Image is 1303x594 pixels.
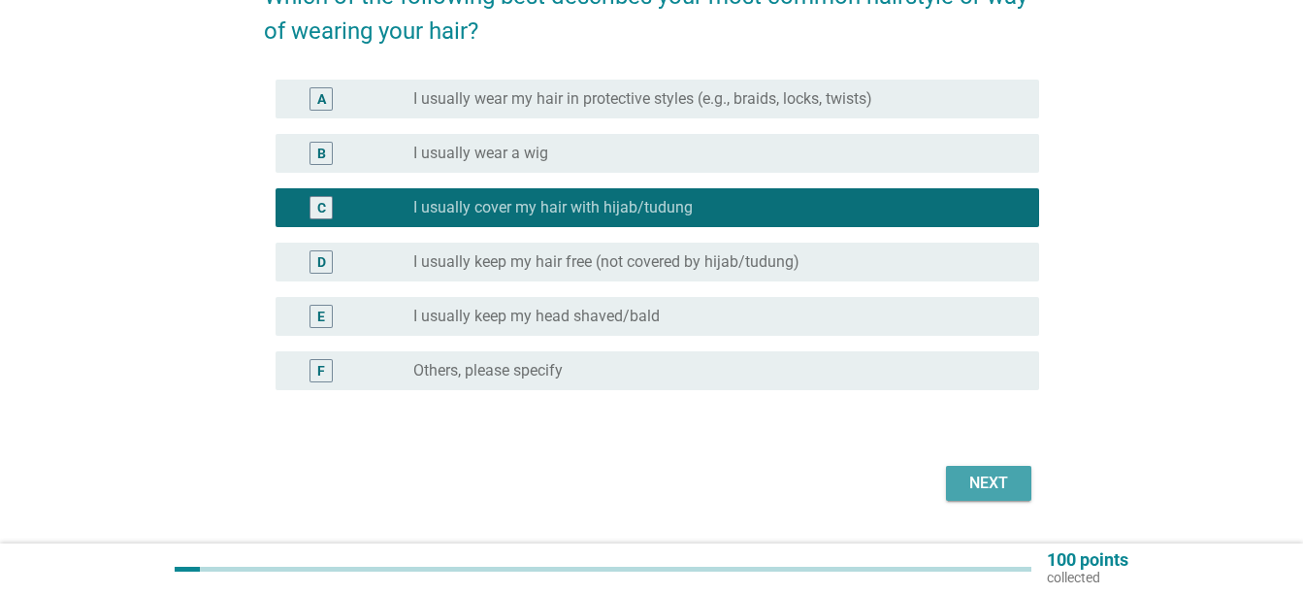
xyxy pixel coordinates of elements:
[317,361,325,381] div: F
[413,198,693,217] label: I usually cover my hair with hijab/tudung
[413,361,563,380] label: Others, please specify
[317,307,325,327] div: E
[413,307,660,326] label: I usually keep my head shaved/bald
[961,472,1016,495] div: Next
[317,198,326,218] div: C
[413,252,799,272] label: I usually keep my hair free (not covered by hijab/tudung)
[946,466,1031,501] button: Next
[1047,569,1128,586] p: collected
[1047,551,1128,569] p: 100 points
[413,144,548,163] label: I usually wear a wig
[317,89,326,110] div: A
[413,89,872,109] label: I usually wear my hair in protective styles (e.g., braids, locks, twists)
[317,252,326,273] div: D
[317,144,326,164] div: B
